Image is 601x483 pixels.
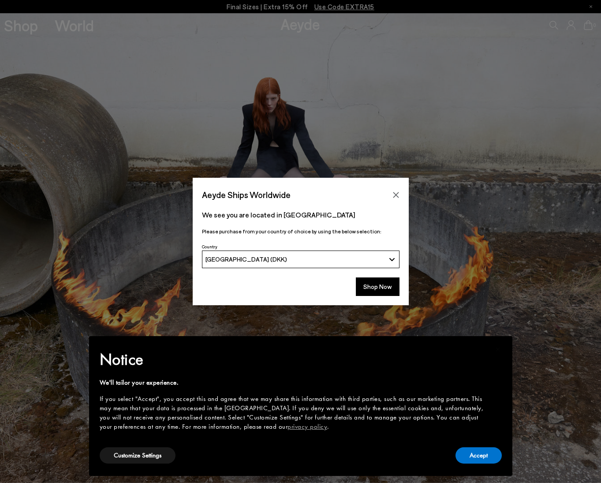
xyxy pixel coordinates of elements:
span: Country [202,244,217,249]
span: × [495,342,501,356]
span: Aeyde Ships Worldwide [202,187,291,202]
button: Accept [455,447,502,464]
div: If you select "Accept", you accept this and agree that we may share this information with third p... [100,394,488,431]
button: Close this notice [488,339,509,360]
span: [GEOGRAPHIC_DATA] (DKK) [205,255,287,263]
p: Please purchase from your country of choice by using the below selection: [202,227,399,236]
p: We see you are located in [GEOGRAPHIC_DATA] [202,210,399,220]
div: We'll tailor your experience. [100,378,488,387]
button: Close [389,188,403,202]
button: Customize Settings [100,447,175,464]
a: privacy policy [287,422,327,431]
h2: Notice [100,348,488,371]
button: Shop Now [356,277,399,296]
